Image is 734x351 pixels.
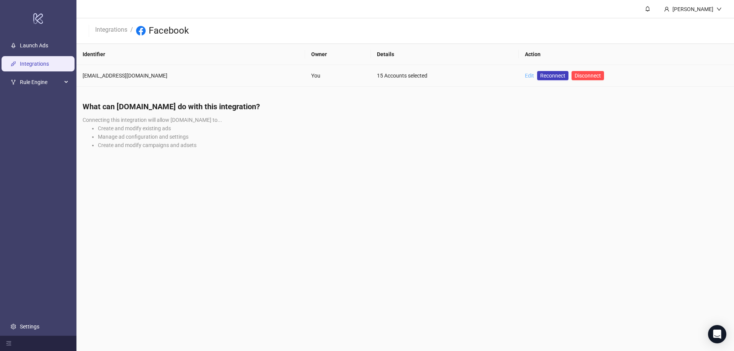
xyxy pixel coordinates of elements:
span: Rule Engine [20,75,62,90]
li: Create and modify campaigns and adsets [98,141,728,149]
span: Disconnect [575,73,601,79]
a: Settings [20,324,39,330]
li: Manage ad configuration and settings [98,133,728,141]
div: [EMAIL_ADDRESS][DOMAIN_NAME] [83,71,299,80]
span: down [716,6,722,12]
button: Disconnect [572,71,604,80]
li: Create and modify existing ads [98,124,728,133]
span: Reconnect [540,71,565,80]
th: Action [519,44,734,65]
span: Connecting this integration will allow [DOMAIN_NAME] to... [83,117,222,123]
span: user [664,6,669,12]
a: Integrations [20,61,49,67]
span: menu-fold [6,341,11,346]
a: Launch Ads [20,43,48,49]
th: Identifier [76,44,305,65]
h4: What can [DOMAIN_NAME] do with this integration? [83,101,728,112]
th: Owner [305,44,371,65]
a: Edit [525,73,534,79]
div: [PERSON_NAME] [669,5,716,13]
span: fork [11,80,16,85]
h3: Facebook [149,25,189,37]
th: Details [371,44,518,65]
div: 15 Accounts selected [377,71,512,80]
a: Reconnect [537,71,568,80]
a: Integrations [94,25,129,33]
li: / [130,25,133,37]
div: You [311,71,365,80]
div: Open Intercom Messenger [708,325,726,343]
span: bell [645,6,650,11]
